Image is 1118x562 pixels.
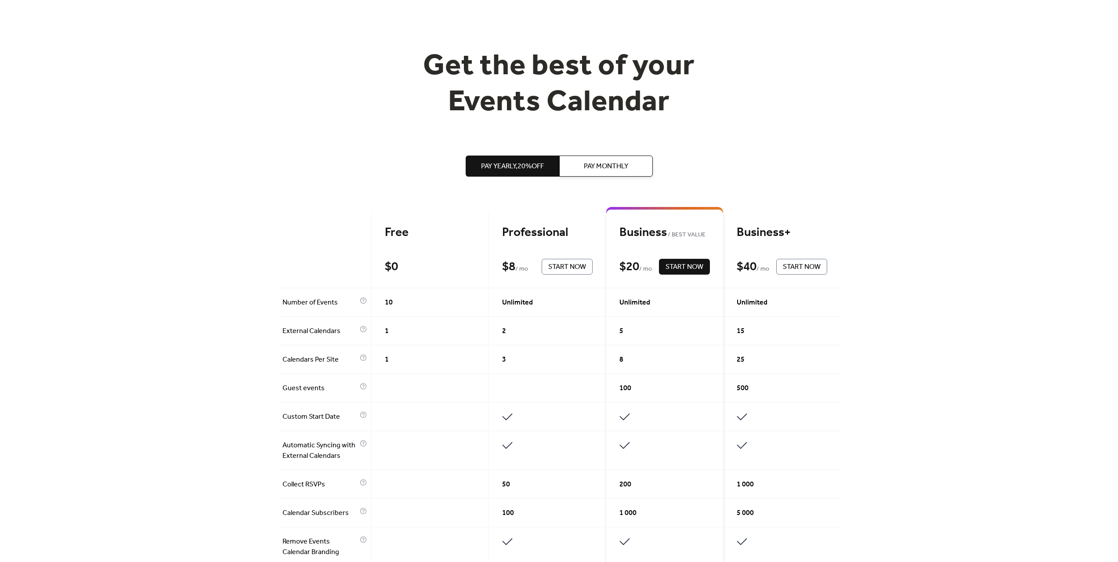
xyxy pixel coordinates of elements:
[619,508,637,518] span: 1 000
[385,225,475,240] div: Free
[502,259,515,275] div: $ 8
[502,297,533,308] span: Unlimited
[282,479,358,490] span: Collect RSVPs
[776,259,827,275] button: Start Now
[548,262,586,272] span: Start Now
[666,262,703,272] span: Start Now
[737,225,827,240] div: Business+
[282,440,358,461] span: Automatic Syncing with External Calendars
[466,156,559,177] button: Pay Yearly,20%off
[737,297,767,308] span: Unlimited
[619,383,631,394] span: 100
[481,161,544,172] span: Pay Yearly, 20% off
[559,156,653,177] button: Pay Monthly
[619,297,650,308] span: Unlimited
[282,412,358,422] span: Custom Start Date
[282,537,358,558] span: Remove Events Calendar Branding
[639,264,652,275] span: / mo
[737,355,745,365] span: 25
[282,508,358,518] span: Calendar Subscribers
[385,259,398,275] div: $ 0
[282,297,358,308] span: Number of Events
[619,355,623,365] span: 8
[737,479,754,490] span: 1 000
[502,225,593,240] div: Professional
[619,259,639,275] div: $ 20
[737,508,754,518] span: 5 000
[502,355,506,365] span: 3
[737,383,749,394] span: 500
[659,259,710,275] button: Start Now
[282,355,358,365] span: Calendars Per Site
[667,230,706,240] span: BEST VALUE
[542,259,593,275] button: Start Now
[502,326,506,337] span: 2
[619,225,710,240] div: Business
[737,326,745,337] span: 15
[737,259,756,275] div: $ 40
[385,355,389,365] span: 1
[282,326,358,337] span: External Calendars
[502,479,510,490] span: 50
[515,264,528,275] span: / mo
[783,262,821,272] span: Start Now
[619,479,631,490] span: 200
[282,383,358,394] span: Guest events
[756,264,769,275] span: / mo
[391,49,728,120] h1: Get the best of your Events Calendar
[502,508,514,518] span: 100
[385,297,393,308] span: 10
[385,326,389,337] span: 1
[584,161,628,172] span: Pay Monthly
[619,326,623,337] span: 5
